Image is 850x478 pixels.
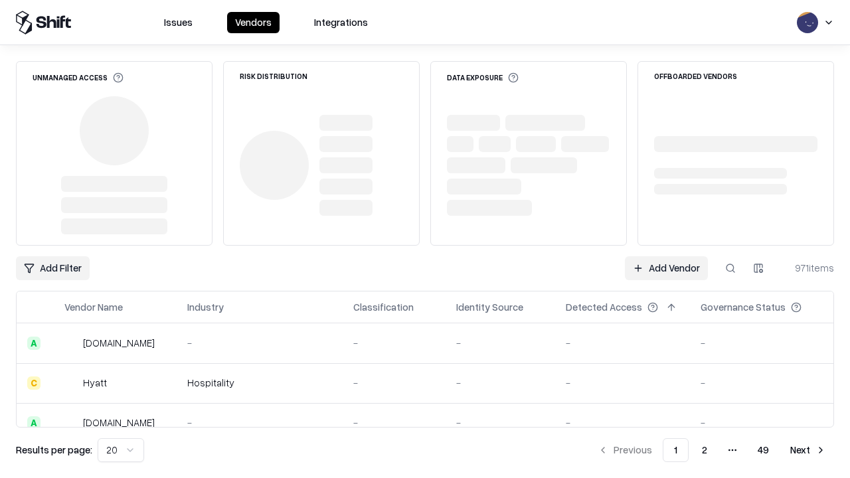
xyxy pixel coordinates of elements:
div: - [353,416,435,430]
div: 971 items [781,261,834,275]
div: A [27,337,41,350]
p: Results per page: [16,443,92,457]
div: Hyatt [83,376,107,390]
div: - [456,376,545,390]
div: Risk Distribution [240,72,307,80]
div: Industry [187,300,224,314]
div: A [27,416,41,430]
img: intrado.com [64,337,78,350]
div: Offboarded Vendors [654,72,737,80]
div: Classification [353,300,414,314]
div: Unmanaged Access [33,72,124,83]
button: Vendors [227,12,280,33]
div: Vendor Name [64,300,123,314]
div: - [566,376,679,390]
div: - [187,416,332,430]
div: - [701,416,823,430]
img: primesec.co.il [64,416,78,430]
button: Add Filter [16,256,90,280]
a: Add Vendor [625,256,708,280]
button: Next [782,438,834,462]
div: Data Exposure [447,72,519,83]
button: 1 [663,438,689,462]
div: - [566,416,679,430]
button: Issues [156,12,201,33]
div: - [456,336,545,350]
div: - [353,336,435,350]
div: - [456,416,545,430]
div: [DOMAIN_NAME] [83,416,155,430]
button: 49 [747,438,780,462]
img: Hyatt [64,376,78,390]
div: Detected Access [566,300,642,314]
div: - [566,336,679,350]
div: [DOMAIN_NAME] [83,336,155,350]
div: - [701,336,823,350]
div: Governance Status [701,300,786,314]
button: 2 [691,438,718,462]
button: Integrations [306,12,376,33]
div: Hospitality [187,376,332,390]
div: Identity Source [456,300,523,314]
div: C [27,376,41,390]
div: - [701,376,823,390]
div: - [187,336,332,350]
nav: pagination [590,438,834,462]
div: - [353,376,435,390]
